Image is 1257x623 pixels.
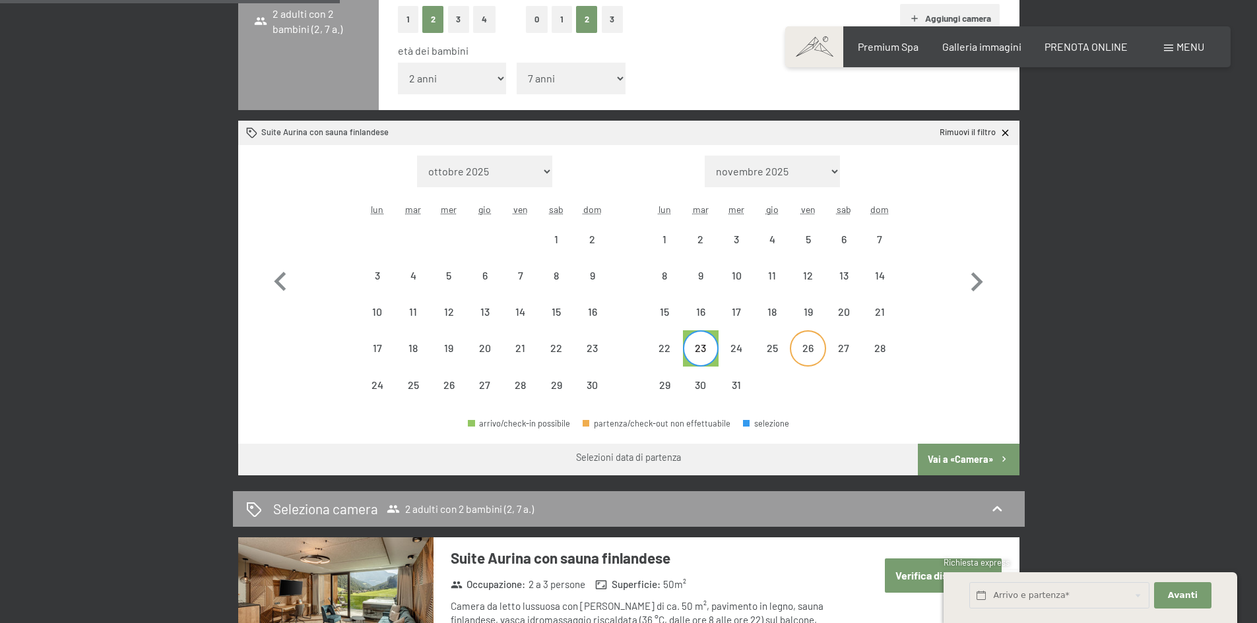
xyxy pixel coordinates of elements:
[719,330,754,366] div: Wed Dec 24 2025
[1154,582,1211,609] button: Avanti
[246,127,257,138] svg: Camera
[504,270,537,303] div: 7
[467,294,503,330] div: partenza/check-out non effettuabile
[503,330,538,366] div: Fri Nov 21 2025
[468,270,501,303] div: 6
[648,343,681,376] div: 22
[467,367,503,403] div: Thu Nov 27 2025
[431,330,467,366] div: Wed Nov 19 2025
[254,7,363,36] span: 2 adulti con 2 bambini (2, 7 a.)
[552,6,572,33] button: 1
[754,258,790,293] div: Thu Dec 11 2025
[503,294,538,330] div: Fri Nov 14 2025
[756,307,789,340] div: 18
[826,221,862,256] div: Sat Dec 06 2025
[863,270,896,303] div: 14
[398,44,990,58] div: età dei bambini
[683,294,719,330] div: Tue Dec 16 2025
[791,270,824,303] div: 12
[647,294,682,330] div: Mon Dec 15 2025
[602,6,624,33] button: 3
[468,419,570,428] div: arrivo/check-in possibile
[574,221,610,256] div: Sun Nov 02 2025
[371,204,383,215] abbr: lunedì
[360,258,395,293] div: partenza/check-out non effettuabile
[863,234,896,267] div: 7
[900,4,1000,33] button: Aggiungi camera
[790,258,825,293] div: partenza/check-out non effettuabile
[647,221,682,256] div: partenza/check-out non effettuabile
[862,221,897,256] div: partenza/check-out non effettuabile
[503,330,538,366] div: partenza/check-out non effettuabile
[826,294,862,330] div: partenza/check-out non effettuabile
[719,294,754,330] div: partenza/check-out non effettuabile
[467,330,503,366] div: partenza/check-out non effettuabile
[647,221,682,256] div: Mon Dec 01 2025
[431,367,467,403] div: Wed Nov 26 2025
[431,294,467,330] div: partenza/check-out non effettuabile
[574,258,610,293] div: partenza/check-out non effettuabile
[574,258,610,293] div: Sun Nov 09 2025
[790,330,825,366] div: partenza/check-out non effettuabile
[683,258,719,293] div: partenza/check-out non effettuabile
[720,270,753,303] div: 10
[719,221,754,256] div: Wed Dec 03 2025
[863,307,896,340] div: 21
[513,204,528,215] abbr: venerdì
[862,258,897,293] div: Sun Dec 14 2025
[397,307,430,340] div: 11
[827,270,860,303] div: 13
[361,343,394,376] div: 17
[647,367,682,403] div: Mon Dec 29 2025
[451,578,526,591] strong: Occupazione :
[1045,40,1128,53] a: PRENOTA ONLINE
[791,343,824,376] div: 26
[575,307,608,340] div: 16
[659,204,671,215] abbr: lunedì
[648,307,681,340] div: 15
[885,558,1002,592] button: Verifica disponibilità
[754,330,790,366] div: partenza/check-out non effettuabile
[395,330,431,366] div: Tue Nov 18 2025
[720,307,753,340] div: 17
[361,270,394,303] div: 3
[1168,589,1198,601] span: Avanti
[360,367,395,403] div: partenza/check-out non effettuabile
[826,294,862,330] div: Sat Dec 20 2025
[503,258,538,293] div: Fri Nov 07 2025
[538,258,574,293] div: partenza/check-out non effettuabile
[683,367,719,403] div: partenza/check-out non effettuabile
[684,270,717,303] div: 9
[870,204,889,215] abbr: domenica
[648,380,681,413] div: 29
[766,204,779,215] abbr: giovedì
[397,380,430,413] div: 25
[647,330,682,366] div: partenza/check-out non effettuabile
[467,294,503,330] div: Thu Nov 13 2025
[728,204,744,215] abbr: mercoledì
[683,367,719,403] div: Tue Dec 30 2025
[647,258,682,293] div: Mon Dec 08 2025
[683,294,719,330] div: partenza/check-out non effettuabile
[575,234,608,267] div: 2
[862,221,897,256] div: Sun Dec 07 2025
[261,156,300,403] button: Mese precedente
[246,127,389,138] div: Suite Aurina con sauna finlandese
[957,156,996,403] button: Mese successivo
[540,270,573,303] div: 8
[648,270,681,303] div: 8
[719,330,754,366] div: partenza/check-out non effettuabile
[754,258,790,293] div: partenza/check-out non effettuabile
[575,380,608,413] div: 30
[360,294,395,330] div: Mon Nov 10 2025
[576,451,681,464] div: Selezioni data di partenza
[395,367,431,403] div: partenza/check-out non effettuabile
[827,343,860,376] div: 27
[719,221,754,256] div: partenza/check-out non effettuabile
[540,343,573,376] div: 22
[538,221,574,256] div: partenza/check-out non effettuabile
[683,258,719,293] div: Tue Dec 09 2025
[398,6,418,33] button: 1
[549,204,564,215] abbr: sabato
